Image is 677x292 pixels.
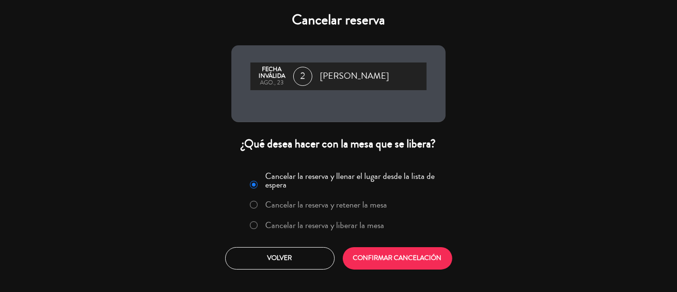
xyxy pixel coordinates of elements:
[231,11,446,29] h4: Cancelar reserva
[225,247,335,270] button: Volver
[343,247,452,270] button: CONFIRMAR CANCELACIÓN
[231,136,446,151] div: ¿Qué desea hacer con la mesa que se libera?
[255,80,289,86] div: ago., 23
[266,200,388,209] label: Cancelar la reserva y retener la mesa
[266,172,440,189] label: Cancelar la reserva y llenar el lugar desde la lista de espera
[320,69,389,83] span: [PERSON_NAME]
[293,67,312,86] span: 2
[266,221,385,229] label: Cancelar la reserva y liberar la mesa
[255,66,289,80] div: Fecha inválida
